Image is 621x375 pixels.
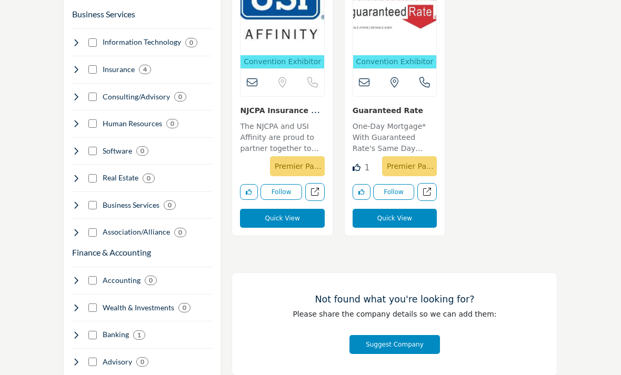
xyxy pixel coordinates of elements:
h4: Association/Alliance: Membership/trade associations and CPA firm alliances [103,227,170,237]
div: 4 Results For Insurance [139,65,151,74]
a: Open usi-affinity in new tab [305,183,325,201]
h4: Real Estate: Commercial real estate, office space, property management, home loans [103,173,138,183]
h4: Wealth & Investments: Wealth management, retirement planning, investing strategies [103,302,174,313]
b: 1 [137,331,141,339]
p: The NJCPA and USI Affinity are proud to partner together to provide NJCPA members and their famil... [240,121,324,156]
input: Select Accounting checkbox [88,276,97,285]
button: Quick View [240,209,324,228]
p: One-Day Mortgage* With Guaranteed Rate's Same Day Mortgage, your application can get approved in ... [353,121,437,156]
input: Select Advisory checkbox [88,358,97,366]
div: 0 Results For Advisory [136,357,148,367]
input: Select Wealth & Investments checkbox [88,303,97,312]
a: Open guaranteed-rate in new tab [417,183,437,201]
p: Premier Partner [385,159,434,174]
h4: Accounting: Financial statements, bookkeeping, auditing [103,275,141,286]
div: 0 Results For Human Resources [166,119,178,128]
b: 0 [149,277,153,284]
input: Select Real Estate checkbox [88,174,97,183]
div: 0 Results For Information Technology [185,38,197,47]
button: Business Services [72,8,135,21]
span: Please share the company details so we can add them: [293,310,496,318]
button: Like listing [353,184,370,200]
b: 0 [171,120,174,127]
div: 0 Results For Business Services [164,200,176,210]
h3: Guaranteed Rate [353,105,437,116]
button: Like listing [240,184,258,200]
b: 0 [168,201,172,209]
button: Follow [373,184,414,200]
h3: NJCPA Insurance Program - Powered by USI Affinity [240,105,324,116]
h4: Human Resources: Payroll, benefits, HR consulting, talent acquisition, training [103,118,162,129]
input: Select Association/Alliance checkbox [88,228,97,237]
span: 1 [365,163,370,173]
input: Select Human Resources checkbox [88,119,97,128]
h4: Business Services: Office supplies, software, tech support, communications, travel [103,200,159,210]
input: Select Software checkbox [88,147,97,155]
input: Select Consulting/Advisory checkbox [88,93,97,101]
i: Like [353,164,360,171]
span: Suggest Company [366,341,424,348]
p: Premier Partner [273,159,322,174]
input: Select Business Services checkbox [88,201,97,209]
button: Finance & Accounting [72,246,151,259]
div: 0 Results For Accounting [145,276,157,285]
b: 0 [189,39,193,46]
b: 0 [178,93,182,100]
div: 0 Results For Wealth & Investments [178,303,191,312]
h4: Information Technology: Software, cloud services, data management, analytics, automation [103,37,181,47]
b: 0 [147,175,151,182]
div: 1 Results For Banking [133,330,145,340]
button: Follow [261,184,302,200]
input: Select Insurance checkbox [88,65,97,74]
b: 0 [183,304,186,311]
div: 0 Results For Consulting/Advisory [174,92,186,102]
button: Quick View [353,209,437,228]
h4: Consulting/Advisory: Business consulting, mergers & acquisitions, growth strategies [103,92,170,102]
div: 0 Results For Real Estate [143,174,155,183]
b: 0 [141,358,144,366]
div: 0 Results For Software [136,146,148,156]
h4: Software: Accounting sotware, tax software, workflow, etc. [103,146,132,156]
a: The NJCPA and USI Affinity are proud to partner together to provide NJCPA members and their famil... [240,118,324,156]
button: Suggest Company [349,335,440,354]
b: 4 [143,66,147,73]
p: Convention Exhibitor [355,56,434,67]
a: Guaranteed Rate [353,106,423,115]
p: Convention Exhibitor [243,56,322,67]
input: Select Banking checkbox [88,331,97,339]
div: 0 Results For Association/Alliance [174,228,186,237]
b: 0 [178,229,182,236]
h3: Not found what you're looking for? [253,294,536,305]
h4: Insurance: Professional liability, healthcare, life insurance, risk management [103,64,135,75]
b: 0 [141,147,144,155]
h4: Banking: Banking, lending. merchant services [103,329,129,340]
a: One-Day Mortgage* With Guaranteed Rate's Same Day Mortgage, your application can get approved in ... [353,118,437,156]
h4: Advisory: Advisory services provided by CPA firms [103,357,132,367]
input: Select Information Technology checkbox [88,38,97,47]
